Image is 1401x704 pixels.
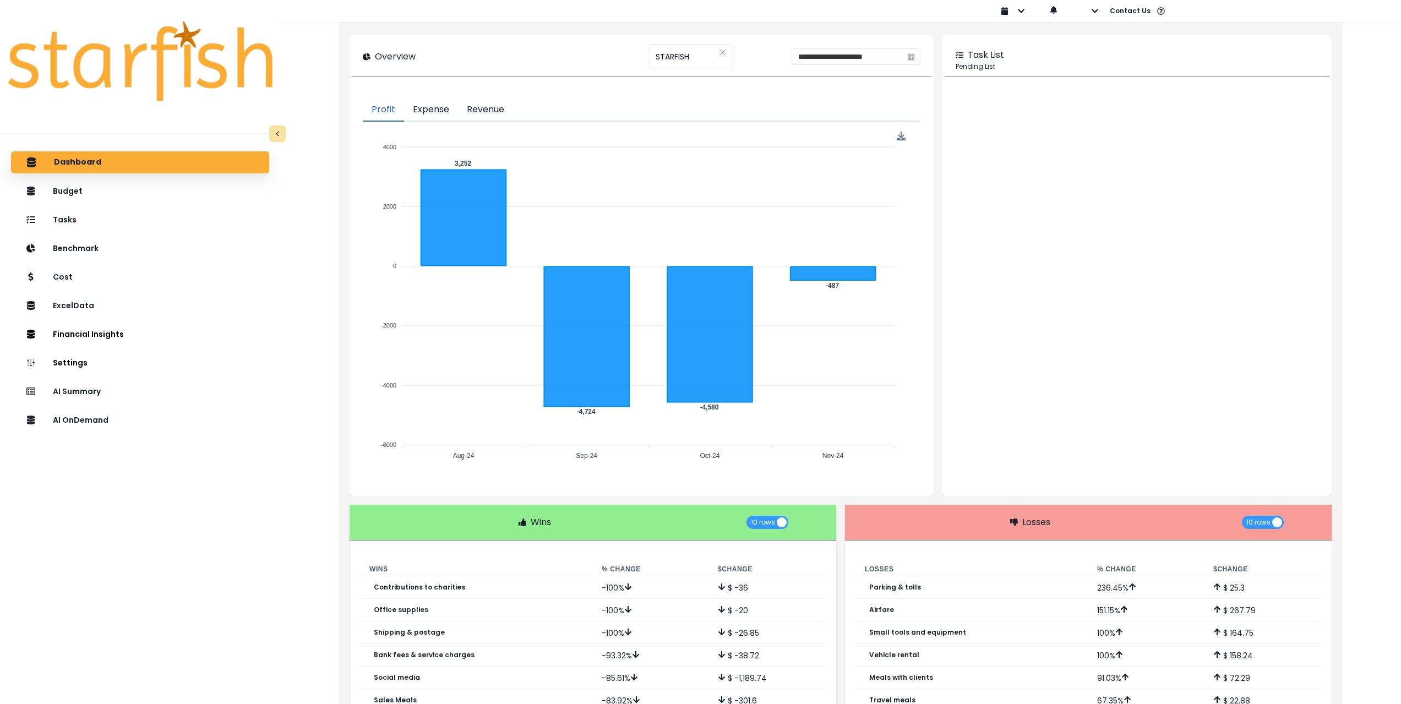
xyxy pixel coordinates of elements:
span: STARFISH [656,45,689,68]
img: Download Profit [897,132,906,141]
td: -100 % [593,621,709,644]
td: 100 % [1088,621,1204,644]
td: $ -26.85 [709,621,825,644]
button: Revenue [458,99,513,122]
tspan: 2000 [383,203,396,210]
p: Airfare [869,606,894,614]
p: Task List [968,48,1004,62]
button: Expense [404,99,458,122]
th: % Change [593,563,709,576]
td: -93.32 % [593,644,709,667]
button: Profit [363,99,404,122]
td: -100 % [593,576,709,599]
tspan: Nov-24 [822,452,844,460]
p: Wins [531,516,551,529]
p: Small tools and equipment [869,629,966,636]
td: $ -36 [709,576,825,599]
tspan: -2000 [381,323,396,329]
p: Losses [1022,516,1050,529]
button: Budget [11,180,269,202]
button: Dashboard [11,151,269,173]
p: AI Summary [53,387,101,396]
p: Office supplies [374,606,428,614]
span: 10 rows [1246,516,1271,529]
td: $ -1,189.74 [709,667,825,689]
p: Benchmark [53,244,99,253]
p: Dashboard [54,157,101,167]
span: 10 rows [751,516,775,529]
p: Overview [375,50,416,63]
td: $ 158.24 [1204,644,1321,667]
tspan: Sep-24 [576,452,598,460]
td: 91.03 % [1088,667,1204,689]
p: Social media [374,674,420,681]
td: 100 % [1088,644,1204,667]
tspan: 0 [393,263,396,269]
td: -85.61 % [593,667,709,689]
button: Tasks [11,209,269,231]
svg: close [719,49,726,56]
p: Contributions to charities [374,583,465,591]
button: AI OnDemand [11,409,269,431]
th: $ Change [1204,563,1321,576]
p: Vehicle rental [869,651,919,659]
td: -100 % [593,599,709,621]
tspan: 4000 [383,144,396,150]
button: Cost [11,266,269,288]
td: 236.45 % [1088,576,1204,599]
tspan: -6000 [381,441,396,448]
td: $ 164.75 [1204,621,1321,644]
p: Tasks [53,215,77,225]
td: $ -20 [709,599,825,621]
button: AI Summary [11,380,269,402]
td: $ 25.3 [1204,576,1321,599]
tspan: Aug-24 [453,452,475,460]
p: ExcelData [53,301,94,310]
tspan: -4000 [381,382,396,389]
button: Clear [719,47,726,58]
th: Losses [856,563,1088,576]
button: Settings [11,352,269,374]
p: Sales Meals [374,696,417,704]
p: Pending List [956,62,1318,72]
th: $ Change [709,563,825,576]
th: Wins [361,563,593,576]
p: Budget [53,187,83,196]
p: Shipping & postage [374,629,445,636]
button: Benchmark [11,237,269,259]
th: % Change [1088,563,1204,576]
svg: calendar [907,53,915,61]
td: 151.15 % [1088,599,1204,621]
div: Menu [897,132,906,141]
p: AI OnDemand [53,416,108,425]
p: Bank fees & service charges [374,651,475,659]
tspan: Oct-24 [700,452,720,460]
td: $ 267.79 [1204,599,1321,621]
td: $ 72.29 [1204,667,1321,689]
p: Meals with clients [869,674,933,681]
p: Travel meals [869,696,915,704]
button: ExcelData [11,294,269,316]
p: Cost [53,272,73,282]
td: $ -38.72 [709,644,825,667]
p: Parking & tolls [869,583,921,591]
button: Financial Insights [11,323,269,345]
